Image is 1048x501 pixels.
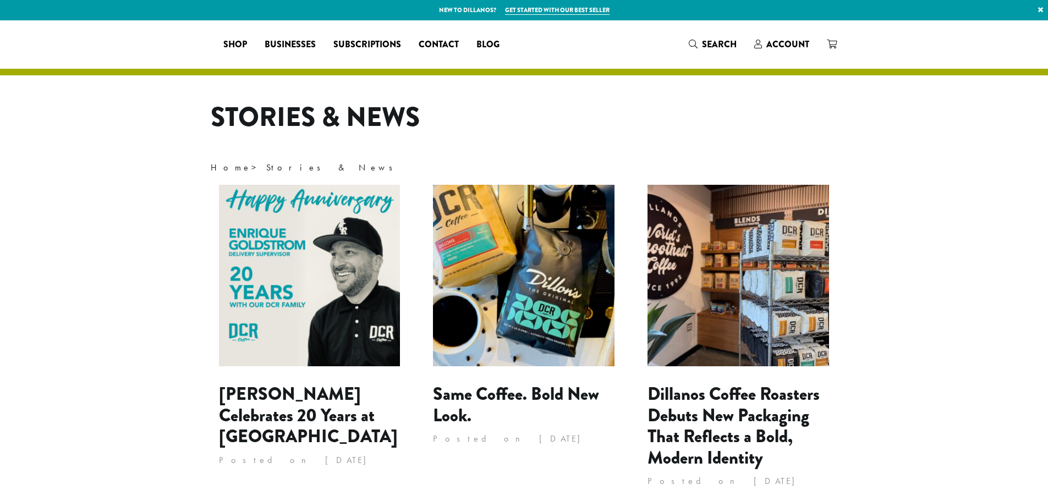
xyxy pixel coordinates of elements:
[702,38,737,51] span: Search
[265,38,316,52] span: Businesses
[476,38,500,52] span: Blog
[219,452,400,469] p: Posted on [DATE]
[215,36,256,53] a: Shop
[648,381,820,470] a: Dillanos Coffee Roasters Debuts New Packaging That Reflects a Bold, Modern Identity
[219,185,400,366] img: Enrique Celebrates 20 Years at Dillanos
[648,185,829,366] img: Dillanos Coffee Roasters Debuts New Packaging That Reflects a Bold, Modern Identity
[433,431,614,447] p: Posted on [DATE]
[211,162,251,173] a: Home
[223,38,247,52] span: Shop
[333,38,401,52] span: Subscriptions
[211,162,400,173] span: >
[433,381,599,428] a: Same Coffee. Bold New Look.
[419,38,459,52] span: Contact
[433,185,614,366] img: Same Coffee. Bold New Look.
[680,35,745,53] a: Search
[266,162,400,173] span: Stories & News
[505,5,610,15] a: Get started with our best seller
[648,473,829,489] p: Posted on [DATE]
[211,102,838,134] h1: Stories & News
[766,38,809,51] span: Account
[219,381,398,449] a: [PERSON_NAME] Celebrates 20 Years at [GEOGRAPHIC_DATA]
